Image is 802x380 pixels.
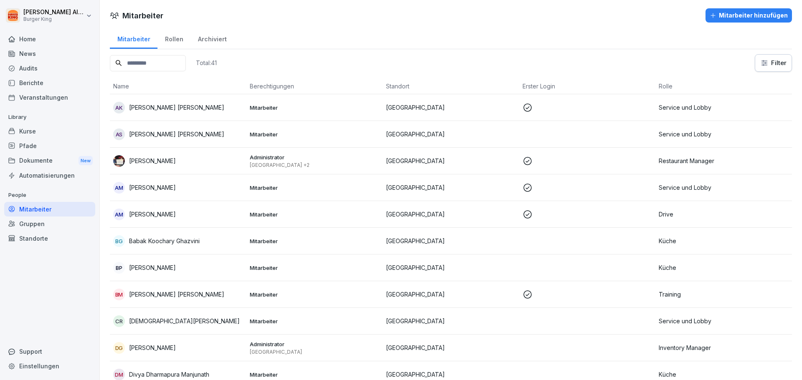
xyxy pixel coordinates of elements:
[190,28,234,49] a: Archiviert
[113,102,125,113] div: AK
[129,370,209,379] p: Divya Dharmapura Manjunath
[659,156,789,165] p: Restaurant Manager
[659,130,789,138] p: Service und Lobby
[129,183,176,192] p: [PERSON_NAME]
[250,184,380,191] p: Mitarbeiter
[122,10,163,21] h1: Mitarbeiter
[4,216,95,231] a: Gruppen
[113,209,125,220] div: AM
[129,290,224,299] p: [PERSON_NAME] [PERSON_NAME]
[659,370,789,379] p: Küche
[519,78,656,94] th: Erster Login
[110,28,157,49] a: Mitarbeiter
[4,46,95,61] a: News
[23,16,84,22] p: Burger King
[250,291,380,298] p: Mitarbeiter
[386,130,516,138] p: [GEOGRAPHIC_DATA]
[706,8,792,23] button: Mitarbeiter hinzufügen
[79,156,93,166] div: New
[250,349,380,355] p: [GEOGRAPHIC_DATA]
[129,237,200,245] p: Babak Koochary Ghazvini
[655,78,792,94] th: Rolle
[129,263,176,272] p: [PERSON_NAME]
[113,155,125,167] img: ub37hjqnkufeo164u8jpbnwz.png
[4,153,95,169] a: DokumenteNew
[250,104,380,111] p: Mitarbeiter
[386,263,516,272] p: [GEOGRAPHIC_DATA]
[659,263,789,272] p: Küche
[4,359,95,373] a: Einstellungen
[250,162,380,169] p: [GEOGRAPHIC_DATA] +2
[4,231,95,246] a: Standorte
[250,154,380,161] p: Administrator
[250,371,380,378] p: Mitarbeiter
[386,103,516,112] p: [GEOGRAPHIC_DATA]
[659,317,789,325] p: Service und Lobby
[250,317,380,325] p: Mitarbeiter
[755,55,792,71] button: Filter
[386,343,516,352] p: [GEOGRAPHIC_DATA]
[4,124,95,138] a: Kurse
[113,128,125,140] div: as
[157,28,190,49] a: Rollen
[4,32,95,46] a: Home
[250,264,380,272] p: Mitarbeiter
[710,11,788,20] div: Mitarbeiter hinzufügen
[386,210,516,219] p: [GEOGRAPHIC_DATA]
[250,131,380,138] p: Mitarbeiter
[113,262,125,274] div: BP
[386,317,516,325] p: [GEOGRAPHIC_DATA]
[4,61,95,75] a: Audits
[4,168,95,183] a: Automatisierungen
[386,237,516,245] p: [GEOGRAPHIC_DATA]
[386,156,516,165] p: [GEOGRAPHIC_DATA]
[113,315,125,327] div: CR
[129,343,176,352] p: [PERSON_NAME]
[129,103,224,112] p: [PERSON_NAME] [PERSON_NAME]
[659,183,789,192] p: Service und Lobby
[4,202,95,216] a: Mitarbeiter
[4,189,95,202] p: People
[659,210,789,219] p: Drive
[250,237,380,245] p: Mitarbeiter
[4,90,95,105] a: Veranstaltungen
[4,111,95,124] p: Library
[129,317,240,325] p: [DEMOGRAPHIC_DATA][PERSON_NAME]
[659,237,789,245] p: Küche
[4,75,95,90] a: Berichte
[113,235,125,247] div: BG
[383,78,519,94] th: Standort
[23,9,84,16] p: [PERSON_NAME] Albakkour
[4,344,95,359] div: Support
[386,370,516,379] p: [GEOGRAPHIC_DATA]
[4,138,95,153] a: Pfade
[246,78,383,94] th: Berechtigungen
[250,211,380,218] p: Mitarbeiter
[129,210,176,219] p: [PERSON_NAME]
[659,103,789,112] p: Service und Lobby
[760,59,787,67] div: Filter
[250,340,380,348] p: Administrator
[659,343,789,352] p: Inventory Manager
[110,78,246,94] th: Name
[386,183,516,192] p: [GEOGRAPHIC_DATA]
[113,182,125,194] div: AM
[113,289,125,300] div: BM
[196,59,217,67] p: Total: 41
[113,342,125,354] div: DG
[129,156,176,165] p: [PERSON_NAME]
